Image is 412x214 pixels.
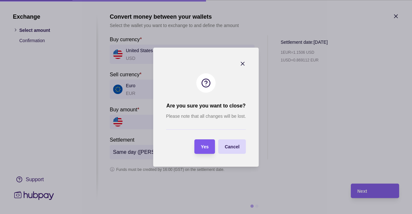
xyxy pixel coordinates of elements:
span: Yes [201,144,209,149]
button: Cancel [218,139,246,154]
p: Please note that all changes will be lost. [166,113,246,120]
button: Yes [194,139,215,154]
h2: Are you sure you want to close? [166,102,246,109]
span: Cancel [225,144,239,149]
